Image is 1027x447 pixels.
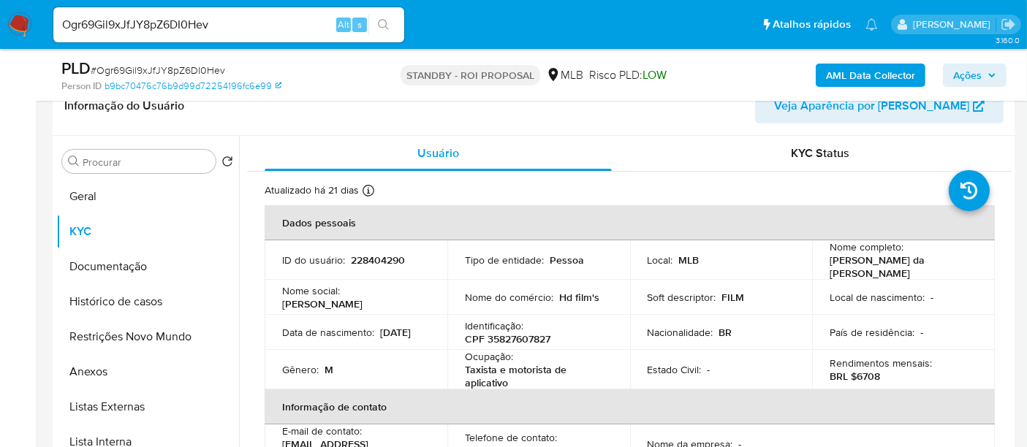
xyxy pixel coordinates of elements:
button: Restrições Novo Mundo [56,319,239,354]
p: CPF 35827607827 [465,332,550,345]
p: Identificação : [465,319,523,332]
p: Ocupação : [465,350,513,363]
div: MLB [546,67,583,83]
button: Geral [56,179,239,214]
button: Documentação [56,249,239,284]
p: FILM [722,291,745,304]
span: Usuário [417,145,459,161]
p: [DATE] [380,326,411,339]
p: BRL $6708 [830,370,880,383]
span: Atalhos rápidos [773,17,851,32]
b: AML Data Collector [826,64,915,87]
button: Anexos [56,354,239,389]
th: Informação de contato [265,389,995,424]
p: - [931,291,933,304]
button: KYC [56,214,239,249]
a: Sair [1001,17,1016,32]
span: LOW [643,66,667,83]
p: STANDBY - ROI PROPOSAL [401,65,540,85]
span: Ações [953,64,982,87]
input: Pesquise usuários ou casos... [53,15,404,34]
span: KYC Status [792,145,850,161]
p: Atualizado há 21 dias [265,183,359,197]
b: PLD [61,56,91,80]
p: [PERSON_NAME] da [PERSON_NAME] [830,253,971,280]
p: - [920,326,923,339]
button: Ações [943,64,1007,87]
p: E-mail de contato : [282,424,362,438]
p: Data de nascimento : [282,326,374,339]
p: ID do usuário : [282,253,345,267]
th: Dados pessoais [265,205,995,240]
button: AML Data Collector [816,64,925,87]
span: Risco PLD: [589,67,667,83]
p: Tipo de entidade : [465,253,544,267]
span: 3.160.0 [996,34,1020,46]
span: s [357,18,362,31]
p: Nome do comércio : [465,291,553,304]
p: 228404290 [351,253,405,267]
p: Pessoa [550,253,584,267]
p: BR [719,326,732,339]
span: Alt [338,18,349,31]
p: País de residência : [830,326,914,339]
input: Procurar [83,156,210,169]
span: # Ogr69Gil9xJfJY8pZ6DI0Hev [91,63,225,77]
p: MLB [679,253,700,267]
button: search-icon [368,15,398,35]
span: Veja Aparência por [PERSON_NAME] [774,88,969,123]
button: Procurar [68,156,80,167]
p: Nome social : [282,284,340,297]
button: Listas Externas [56,389,239,424]
p: Taxista e motorista de aplicativo [465,363,607,389]
h1: Informação do Usuário [64,99,184,113]
a: Notificações [865,18,878,31]
button: Histórico de casos [56,284,239,319]
p: Nacionalidade : [648,326,713,339]
p: erico.trevizan@mercadopago.com.br [913,18,996,31]
button: Retornar ao pedido padrão [221,156,233,172]
button: Veja Aparência por [PERSON_NAME] [755,88,1004,123]
p: Hd film's [559,291,599,304]
p: [PERSON_NAME] [282,297,363,310]
a: b9bc70476c76b9d99d72254196fc6e99 [105,80,281,93]
p: Soft descriptor : [648,291,716,304]
p: M [325,363,333,376]
b: Person ID [61,80,102,93]
p: Telefone de contato : [465,431,557,444]
p: Estado Civil : [648,363,702,376]
p: Local : [648,253,673,267]
p: Gênero : [282,363,319,376]
p: Rendimentos mensais : [830,356,932,370]
p: - [708,363,710,376]
p: Local de nascimento : [830,291,925,304]
p: Nome completo : [830,240,903,253]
